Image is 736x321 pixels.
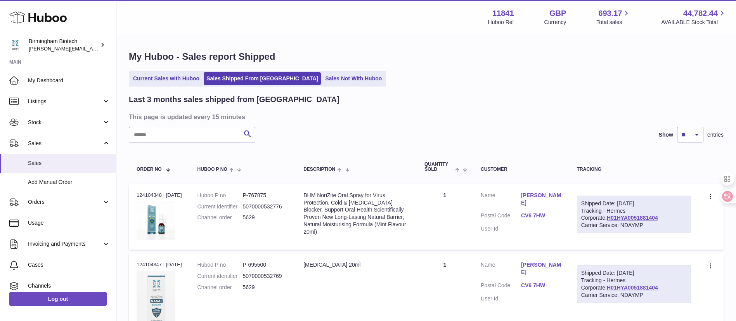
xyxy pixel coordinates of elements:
[197,167,227,172] span: Huboo P no
[581,292,687,299] div: Carrier Service: NDAYMP
[242,272,288,280] dd: 5070000532769
[481,212,521,221] dt: Postal Code
[581,222,687,229] div: Carrier Service: NDAYMP
[607,215,658,221] a: H01HYA0051881404
[581,269,687,277] div: Shipped Date: [DATE]
[481,282,521,291] dt: Postal Code
[242,214,288,221] dd: 5629
[197,284,243,291] dt: Channel order
[521,192,561,206] a: [PERSON_NAME]
[137,201,175,240] img: 118411683318797.jpeg
[28,198,102,206] span: Orders
[28,98,102,105] span: Listings
[661,19,727,26] span: AVAILABLE Stock Total
[9,292,107,306] a: Log out
[9,39,21,51] img: m.hsu@birminghambiotech.co.uk
[197,192,243,199] dt: Huboo P no
[481,167,561,172] div: Customer
[137,167,162,172] span: Order No
[481,192,521,208] dt: Name
[707,131,724,139] span: entries
[577,196,691,234] div: Tracking - Hermes Corporate:
[549,8,566,19] strong: GBP
[577,167,691,172] div: Tracking
[28,77,110,84] span: My Dashboard
[607,285,658,291] a: H01HYA0051881404
[424,162,453,172] span: Quantity Sold
[577,265,691,303] div: Tracking - Hermes Corporate:
[29,38,99,52] div: Birmingham Biotech
[242,261,288,269] dd: P-695500
[197,203,243,210] dt: Current identifier
[28,179,110,186] span: Add Manual Order
[303,192,409,236] div: BHM NoriZite Oral Spray for Virus Protection, Cold & [MEDICAL_DATA] Blocker, Support Oral Health ...
[488,19,514,26] div: Huboo Ref
[204,72,321,85] a: Sales Shipped From [GEOGRAPHIC_DATA]
[492,8,514,19] strong: 11841
[659,131,673,139] label: Show
[481,261,521,278] dt: Name
[242,284,288,291] dd: 5629
[661,8,727,26] a: 44,782.44 AVAILABLE Stock Total
[303,261,409,269] div: [MEDICAL_DATA] 20ml
[137,261,182,268] div: 124104347 | [DATE]
[521,282,561,289] a: CV6 7HW
[322,72,384,85] a: Sales Not With Huboo
[596,8,631,26] a: 693.17 Total sales
[197,214,243,221] dt: Channel order
[242,203,288,210] dd: 5070000532776
[197,261,243,269] dt: Huboo P no
[28,219,110,227] span: Usage
[28,160,110,167] span: Sales
[29,45,156,52] span: [PERSON_NAME][EMAIL_ADDRESS][DOMAIN_NAME]
[197,272,243,280] dt: Current identifier
[417,184,473,250] td: 1
[481,295,521,302] dt: User Id
[596,19,631,26] span: Total sales
[130,72,202,85] a: Current Sales with Huboo
[129,113,722,121] h3: This page is updated every 15 minutes
[521,212,561,219] a: CV6 7HW
[521,261,561,276] a: [PERSON_NAME]
[598,8,622,19] span: 693.17
[129,94,339,105] h2: Last 3 months sales shipped from [GEOGRAPHIC_DATA]
[481,225,521,233] dt: User Id
[544,19,566,26] div: Currency
[683,8,718,19] span: 44,782.44
[28,282,110,290] span: Channels
[28,261,110,269] span: Cases
[581,200,687,207] div: Shipped Date: [DATE]
[242,192,288,199] dd: P-767875
[303,167,335,172] span: Description
[137,192,182,199] div: 124104348 | [DATE]
[28,240,102,248] span: Invoicing and Payments
[28,140,102,147] span: Sales
[28,119,102,126] span: Stock
[129,50,724,63] h1: My Huboo - Sales report Shipped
